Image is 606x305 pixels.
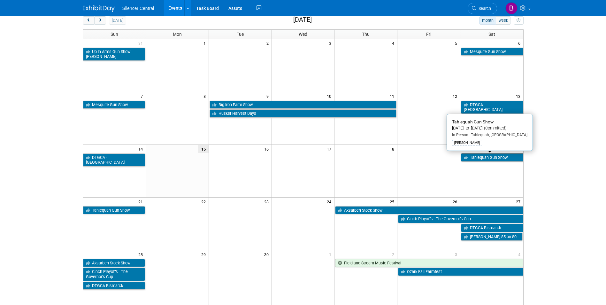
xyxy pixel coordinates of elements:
[266,39,272,47] span: 2
[518,250,523,258] span: 4
[391,250,397,258] span: 2
[210,101,397,109] a: Big Iron Farm Show
[362,32,370,37] span: Thu
[264,198,272,206] span: 23
[335,259,523,267] a: Field and Stream Music Festival
[83,16,95,25] button: prev
[83,268,145,281] a: Cinch Playoffs - The Governor’s Cup
[210,109,397,118] a: Husker Harvest Days
[515,92,523,100] span: 13
[479,16,496,25] button: month
[109,16,126,25] button: [DATE]
[94,16,106,25] button: next
[505,2,518,14] img: Billee Page
[138,198,146,206] span: 21
[482,126,506,130] span: (Committed)
[452,140,482,146] div: [PERSON_NAME]
[488,32,495,37] span: Sat
[461,101,523,114] a: DTGCA - [GEOGRAPHIC_DATA]
[389,92,397,100] span: 11
[476,6,491,11] span: Search
[83,282,145,290] a: DTGCA Bismarck
[454,39,460,47] span: 5
[237,32,244,37] span: Tue
[328,250,334,258] span: 1
[326,92,334,100] span: 10
[201,250,209,258] span: 29
[138,39,146,47] span: 31
[461,224,523,232] a: DTGCA Bismarck
[515,198,523,206] span: 27
[299,32,307,37] span: Wed
[138,250,146,258] span: 28
[454,250,460,258] span: 3
[326,198,334,206] span: 24
[83,101,145,109] a: Mesquite Gun Show
[198,145,209,153] span: 15
[461,153,523,162] a: Tahlequah Gun Show
[83,48,145,61] a: Up In Arms Gun Show - [PERSON_NAME]
[391,39,397,47] span: 4
[518,39,523,47] span: 6
[496,16,510,25] button: week
[452,92,460,100] span: 12
[452,133,468,137] span: In-Person
[389,145,397,153] span: 18
[452,126,527,131] div: [DATE] to [DATE]
[517,19,521,23] i: Personalize Calendar
[201,198,209,206] span: 22
[514,16,523,25] button: myCustomButton
[264,250,272,258] span: 30
[203,92,209,100] span: 8
[426,32,431,37] span: Fri
[203,39,209,47] span: 1
[266,92,272,100] span: 9
[140,92,146,100] span: 7
[328,39,334,47] span: 3
[468,133,527,137] span: Tahlequah, [GEOGRAPHIC_DATA]
[83,259,145,267] a: Aksarben Stock Show
[398,268,523,276] a: Ozark Fall Farmfest
[398,215,523,223] a: Cinch Playoffs - The Governor’s Cup
[138,145,146,153] span: 14
[264,145,272,153] span: 16
[452,119,494,124] span: Tahlequah Gun Show
[173,32,182,37] span: Mon
[83,153,145,167] a: DTGCA - [GEOGRAPHIC_DATA]
[389,198,397,206] span: 25
[461,48,523,56] a: Mesquite Gun Show
[83,5,115,12] img: ExhibitDay
[461,233,522,241] a: [PERSON_NAME] 85 on 80
[335,206,523,215] a: Aksarben Stock Show
[326,145,334,153] span: 17
[122,6,154,11] span: Silencer Central
[452,198,460,206] span: 26
[83,206,145,215] a: Tahlequah Gun Show
[293,16,312,23] h2: [DATE]
[111,32,118,37] span: Sun
[468,3,497,14] a: Search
